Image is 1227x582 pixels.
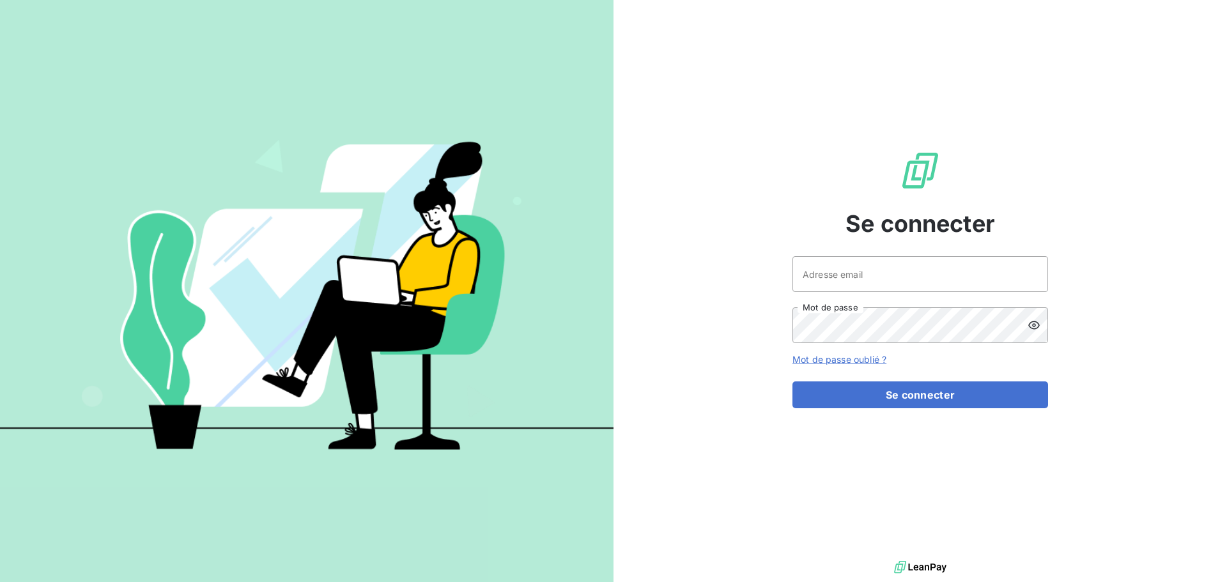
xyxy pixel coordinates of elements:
input: placeholder [792,256,1048,292]
img: Logo LeanPay [900,150,941,191]
img: logo [894,558,946,577]
a: Mot de passe oublié ? [792,354,886,365]
button: Se connecter [792,381,1048,408]
span: Se connecter [845,206,995,241]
